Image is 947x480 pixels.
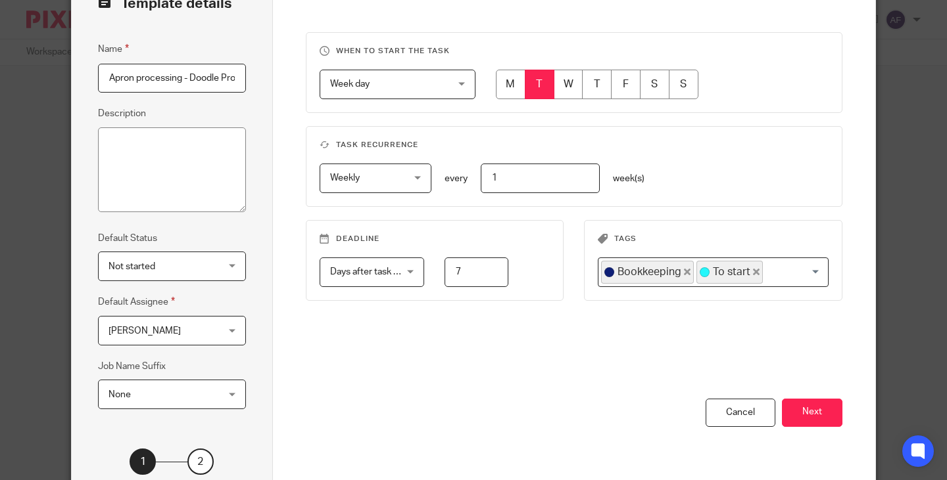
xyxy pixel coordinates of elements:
[98,294,175,309] label: Default Assignee
[98,107,146,120] label: Description
[598,234,829,244] h3: Tags
[713,265,750,279] span: To start
[706,399,775,427] div: Cancel
[330,267,417,276] span: Days after task starts
[598,257,829,287] div: Search for option
[98,232,157,245] label: Default Status
[330,79,370,89] span: Week day
[98,41,129,56] label: Name
[320,234,550,244] h3: Deadline
[764,261,821,284] input: Search for option
[782,399,842,427] button: Next
[109,390,131,399] span: None
[753,269,760,275] button: Deselect To start
[187,448,214,475] div: 2
[320,140,829,150] h3: Task recurrence
[330,173,360,183] span: Weekly
[684,269,691,275] button: Deselect Bookkeeping
[320,46,829,56] h3: When to start the task
[445,172,468,185] p: every
[130,448,156,475] div: 1
[109,262,155,271] span: Not started
[98,360,166,373] label: Job Name Suffix
[613,174,644,183] span: week(s)
[618,265,681,279] span: Bookkeeping
[109,326,181,336] span: [PERSON_NAME]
